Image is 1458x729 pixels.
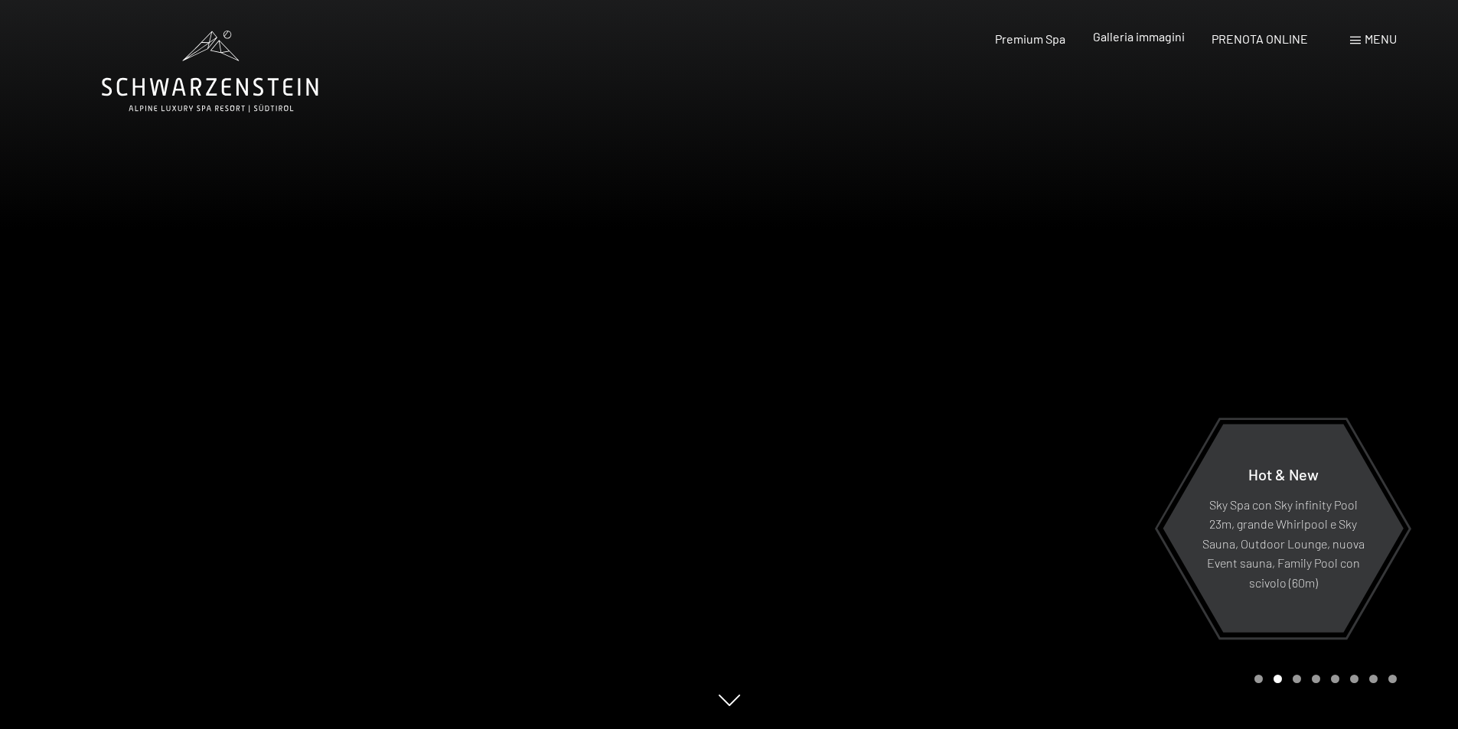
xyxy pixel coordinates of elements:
a: Galleria immagini [1093,29,1185,44]
div: Carousel Page 3 [1293,675,1301,683]
div: Carousel Page 8 [1388,675,1397,683]
div: Carousel Page 2 (Current Slide) [1274,675,1282,683]
div: Carousel Page 6 [1350,675,1359,683]
div: Carousel Page 7 [1369,675,1378,683]
a: Hot & New Sky Spa con Sky infinity Pool 23m, grande Whirlpool e Sky Sauna, Outdoor Lounge, nuova ... [1162,423,1404,633]
span: Hot & New [1248,464,1319,483]
div: Carousel Page 1 [1254,675,1263,683]
div: Carousel Page 4 [1312,675,1320,683]
div: Carousel Pagination [1249,675,1397,683]
span: Menu [1365,31,1397,46]
a: PRENOTA ONLINE [1212,31,1308,46]
p: Sky Spa con Sky infinity Pool 23m, grande Whirlpool e Sky Sauna, Outdoor Lounge, nuova Event saun... [1200,494,1366,592]
a: Premium Spa [995,31,1065,46]
div: Carousel Page 5 [1331,675,1339,683]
